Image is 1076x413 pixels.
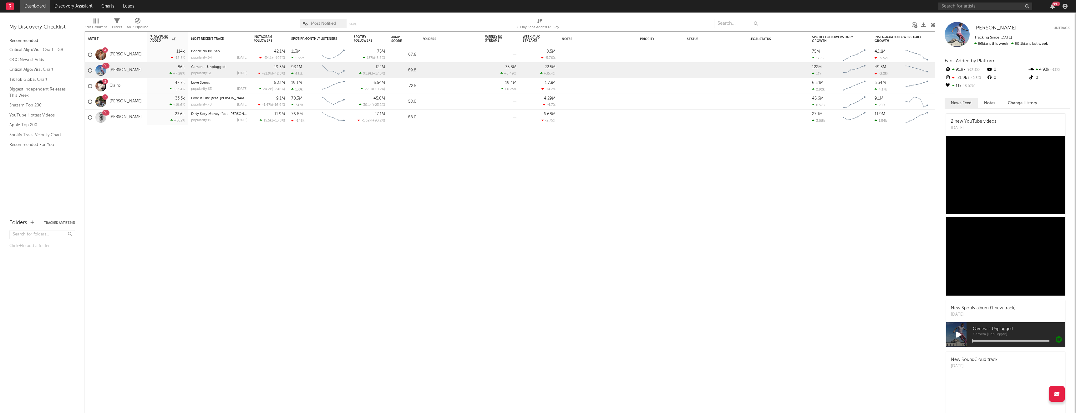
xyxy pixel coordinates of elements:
div: -5.76 % [541,56,556,60]
div: -2.35k [875,72,889,76]
div: 4.93k [1028,66,1070,74]
div: +0.49 % [500,71,516,75]
a: Spotify Track Velocity Chart [9,132,69,138]
div: 42.1M [875,49,886,54]
div: Dirty Sexy Money (feat. Charli XCX & French Montana) - Mesto Remix [191,112,247,116]
div: popularity: 63 [191,87,212,91]
div: +7.28 % [170,71,185,75]
div: 6.54M [373,81,385,85]
div: popularity: 15 [191,119,211,122]
span: -1.47k [262,103,272,107]
div: 75M [377,49,385,54]
div: 27.1M [812,112,823,116]
div: [DATE] [237,87,247,91]
div: ( ) [259,87,285,91]
span: -1.32k [362,119,371,122]
a: Dirty Sexy Money (feat. [PERSON_NAME] & French [US_STATE]) - [PERSON_NAME] Remix [191,112,335,116]
a: Camera - Unplugged [191,65,226,69]
svg: Chart title [840,63,868,78]
div: 99 + [1052,2,1060,6]
span: 7-Day Fans Added [150,35,170,43]
div: Recommended [9,37,75,45]
div: 6.98k [812,103,825,107]
div: -146k [291,119,305,123]
svg: Chart title [319,94,348,110]
div: 75M [812,49,820,54]
a: YouTube Hottest Videos [9,112,69,119]
div: ( ) [359,103,385,107]
span: 30.1k [363,103,372,107]
div: +0.25 % [501,87,516,91]
span: 15.5k [264,119,272,122]
div: 2.92k [812,87,825,91]
div: 17k [812,72,821,76]
div: +562 % [170,118,185,122]
div: 33.3k [175,96,185,101]
a: Clairo [109,83,120,89]
svg: Chart title [319,78,348,94]
button: Notes [978,98,1002,108]
a: Bonde do Brunão [191,50,220,53]
div: New SoundCloud track [951,357,997,363]
div: 631k [291,72,303,76]
div: Click to add a folder. [9,242,75,250]
div: popularity: 61 [191,72,211,75]
div: [DATE] [951,312,1016,318]
div: [DATE] [237,56,247,59]
div: 130k [291,87,303,91]
div: My Discovery Checklist [9,23,75,31]
input: Search for folders... [9,230,75,239]
input: Search... [714,19,761,28]
div: 72.5 [391,82,416,90]
div: New Spotify album (1 new track) [951,305,1016,312]
span: 80.1k fans last week [974,42,1048,46]
div: ( ) [260,118,285,122]
div: 76.6M [291,112,303,116]
div: 11k [945,82,986,90]
span: +13.3 % [273,119,284,122]
div: +35.4 % [540,71,556,75]
div: 1.73M [545,81,556,85]
div: 91.9k [945,66,986,74]
button: Untrack [1053,25,1070,31]
a: [PERSON_NAME] [109,52,142,57]
div: ( ) [359,71,385,75]
div: [DATE] [237,119,247,122]
div: ( ) [258,103,285,107]
div: +57.4 % [170,87,185,91]
div: 4.17k [875,87,887,91]
div: -18.5 % [171,56,185,60]
span: 86k fans this week [974,42,1008,46]
div: 0 [1028,74,1070,82]
a: [PERSON_NAME] [109,115,142,120]
div: 5.33M [274,81,285,85]
div: Jump Score [391,35,407,43]
div: ( ) [361,87,385,91]
div: 1.54k [875,119,887,123]
div: Instagram Followers Daily Growth [875,35,921,43]
div: 3.08k [812,119,825,123]
div: Spotify Followers [354,35,376,43]
div: -5.52k [875,56,889,60]
button: Tracked Artists(5) [44,221,75,225]
div: 45.6M [373,96,385,101]
span: Weekly UK Streams [523,35,546,43]
div: 1.33M [291,56,304,60]
div: 7-Day Fans Added (7-Day Fans Added) [516,16,563,34]
div: 67.6 [391,51,416,59]
span: Camera - Unplugged [973,325,1065,333]
div: Edit Columns [84,23,107,31]
button: 99+ [1050,4,1055,9]
div: 747k [291,103,303,107]
div: Love Songs [191,81,247,85]
svg: Chart title [840,47,868,63]
span: -13 % [1049,68,1060,72]
div: -2.75 % [541,118,556,122]
span: -5.07 % [962,85,975,88]
div: A&R Pipeline [127,16,149,34]
div: -14.2 % [541,87,556,91]
span: +246 % [273,88,284,91]
span: +17.5 % [373,72,384,75]
div: 58.0 [391,98,416,106]
a: Shazam Top 200 [9,102,69,109]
